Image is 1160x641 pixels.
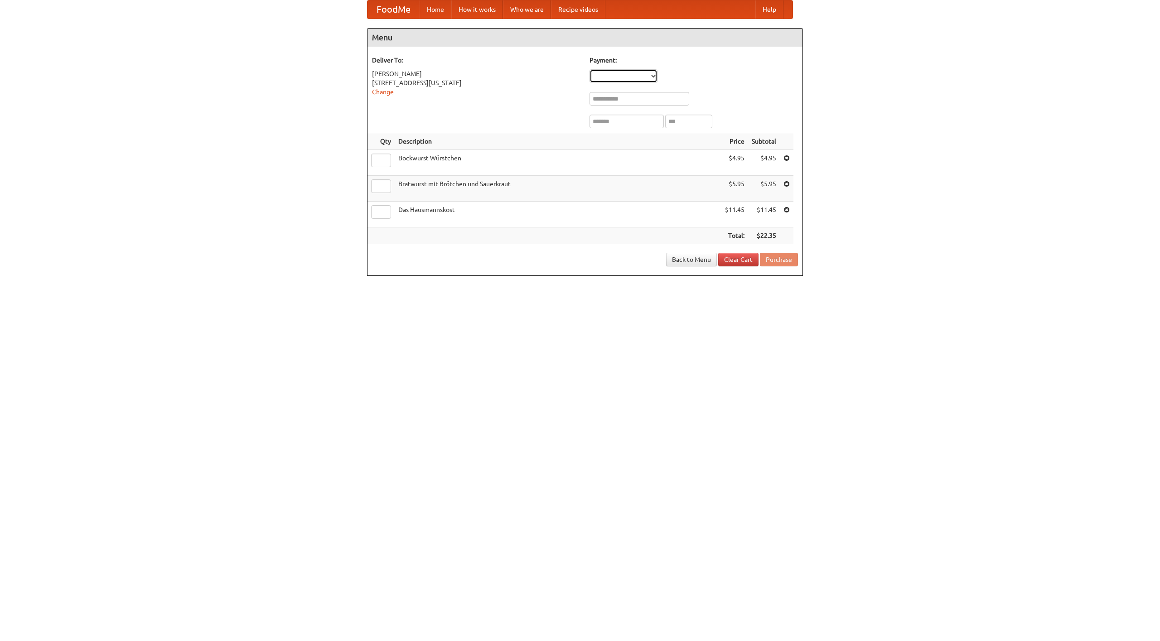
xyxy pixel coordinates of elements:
[372,78,580,87] div: [STREET_ADDRESS][US_STATE]
[372,69,580,78] div: [PERSON_NAME]
[748,133,780,150] th: Subtotal
[551,0,605,19] a: Recipe videos
[748,227,780,244] th: $22.35
[718,253,759,266] a: Clear Cart
[451,0,503,19] a: How it works
[503,0,551,19] a: Who we are
[721,176,748,202] td: $5.95
[755,0,783,19] a: Help
[395,176,721,202] td: Bratwurst mit Brötchen und Sauerkraut
[721,202,748,227] td: $11.45
[760,253,798,266] button: Purchase
[721,133,748,150] th: Price
[721,227,748,244] th: Total:
[395,202,721,227] td: Das Hausmannskost
[420,0,451,19] a: Home
[748,202,780,227] td: $11.45
[372,88,394,96] a: Change
[721,150,748,176] td: $4.95
[367,29,802,47] h4: Menu
[590,56,798,65] h5: Payment:
[367,0,420,19] a: FoodMe
[395,133,721,150] th: Description
[372,56,580,65] h5: Deliver To:
[367,133,395,150] th: Qty
[666,253,717,266] a: Back to Menu
[395,150,721,176] td: Bockwurst Würstchen
[748,150,780,176] td: $4.95
[748,176,780,202] td: $5.95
